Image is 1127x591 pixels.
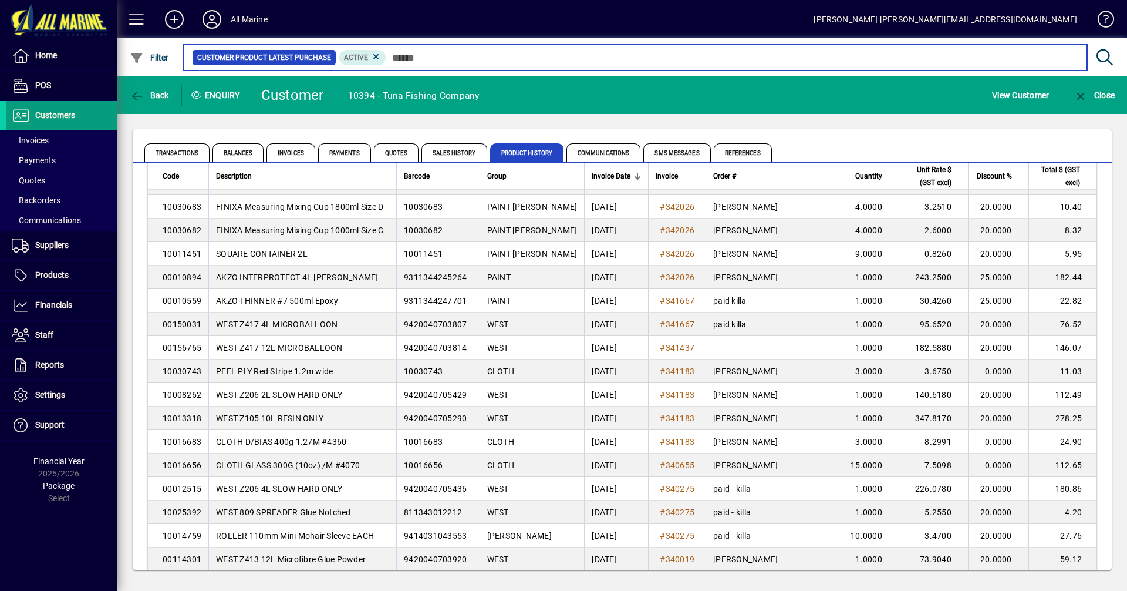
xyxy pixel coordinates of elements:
[968,430,1028,454] td: 0.0000
[1028,266,1096,289] td: 182.44
[1089,2,1112,41] a: Knowledge Base
[163,484,201,493] span: 00012515
[656,224,699,237] a: #342026
[843,501,899,524] td: 1.0000
[592,170,641,183] div: Invoice Date
[216,320,338,329] span: WEST Z417 4L MICROBALLOON
[843,195,899,219] td: 4.0000
[374,143,419,162] span: Quotes
[1028,195,1096,219] td: 10.40
[144,143,210,162] span: Transactions
[163,461,201,470] span: 10016656
[127,85,172,106] button: Back
[899,524,968,548] td: 3.4700
[660,531,665,540] span: #
[706,313,843,336] td: paid killa
[318,143,371,162] span: Payments
[656,170,699,183] div: Invoice
[6,231,117,260] a: Suppliers
[584,407,648,430] td: [DATE]
[6,261,117,290] a: Products
[216,555,366,564] span: WEST Z413 12L Microfibre Glue Powder
[584,360,648,383] td: [DATE]
[404,390,467,399] span: 9420040705429
[656,388,699,401] a: #341183
[968,336,1028,360] td: 20.0000
[968,454,1028,477] td: 0.0000
[899,266,968,289] td: 243.2500
[404,484,467,493] span: 9420040705436
[1028,407,1096,430] td: 278.25
[660,555,665,564] span: #
[344,53,368,62] span: Active
[487,414,509,423] span: WEST
[35,110,75,120] span: Customers
[706,266,843,289] td: [PERSON_NAME]
[643,143,710,162] span: SMS Messages
[584,383,648,407] td: [DATE]
[35,330,53,340] span: Staff
[130,90,169,100] span: Back
[968,219,1028,242] td: 20.0000
[899,360,968,383] td: 3.6750
[968,383,1028,407] td: 20.0000
[899,242,968,266] td: 0.8260
[706,501,843,524] td: paid - killa
[666,390,695,399] span: 341183
[968,195,1028,219] td: 20.0000
[35,240,69,250] span: Suppliers
[216,170,389,183] div: Description
[163,170,201,183] div: Code
[843,383,899,407] td: 1.0000
[706,548,843,571] td: [PERSON_NAME]
[666,437,695,446] span: 341183
[899,454,968,477] td: 7.5098
[1028,336,1096,360] td: 146.07
[6,41,117,70] a: Home
[968,289,1028,313] td: 25.0000
[584,548,648,571] td: [DATE]
[404,343,467,352] span: 9420040703814
[584,454,648,477] td: [DATE]
[1028,501,1096,524] td: 4.20
[660,437,665,446] span: #
[660,202,665,211] span: #
[968,266,1028,289] td: 25.0000
[216,531,374,540] span: ROLLER 110mm Mini Mohair Sleeve EACH
[656,506,699,519] a: #340275
[163,296,201,305] span: 00010559
[656,318,699,331] a: #341667
[899,430,968,454] td: 8.2991
[584,242,648,266] td: [DATE]
[977,170,1012,183] span: Discount %
[666,202,695,211] span: 342026
[656,529,699,542] a: #340275
[487,170,507,183] span: Group
[216,273,379,282] span: AKZO INTERPROTECT 4L [PERSON_NAME]
[968,477,1028,501] td: 20.0000
[899,195,968,219] td: 3.2510
[666,320,695,329] span: 341667
[6,381,117,410] a: Settings
[666,531,695,540] span: 340275
[843,289,899,313] td: 1.0000
[660,226,665,235] span: #
[216,367,333,376] span: PEEL PLY Red Stripe 1.2m wide
[261,86,324,105] div: Customer
[421,143,487,162] span: Sales History
[216,508,351,517] span: WEST 809 SPREADER Glue Notched
[163,202,201,211] span: 10030683
[487,170,578,183] div: Group
[584,501,648,524] td: [DATE]
[35,270,69,280] span: Products
[487,226,578,235] span: PAINT [PERSON_NAME]
[899,383,968,407] td: 140.6180
[6,291,117,320] a: Financials
[660,296,665,305] span: #
[487,273,511,282] span: PAINT
[6,210,117,230] a: Communications
[584,336,648,360] td: [DATE]
[660,249,665,258] span: #
[12,216,81,225] span: Communications
[566,143,640,162] span: Communications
